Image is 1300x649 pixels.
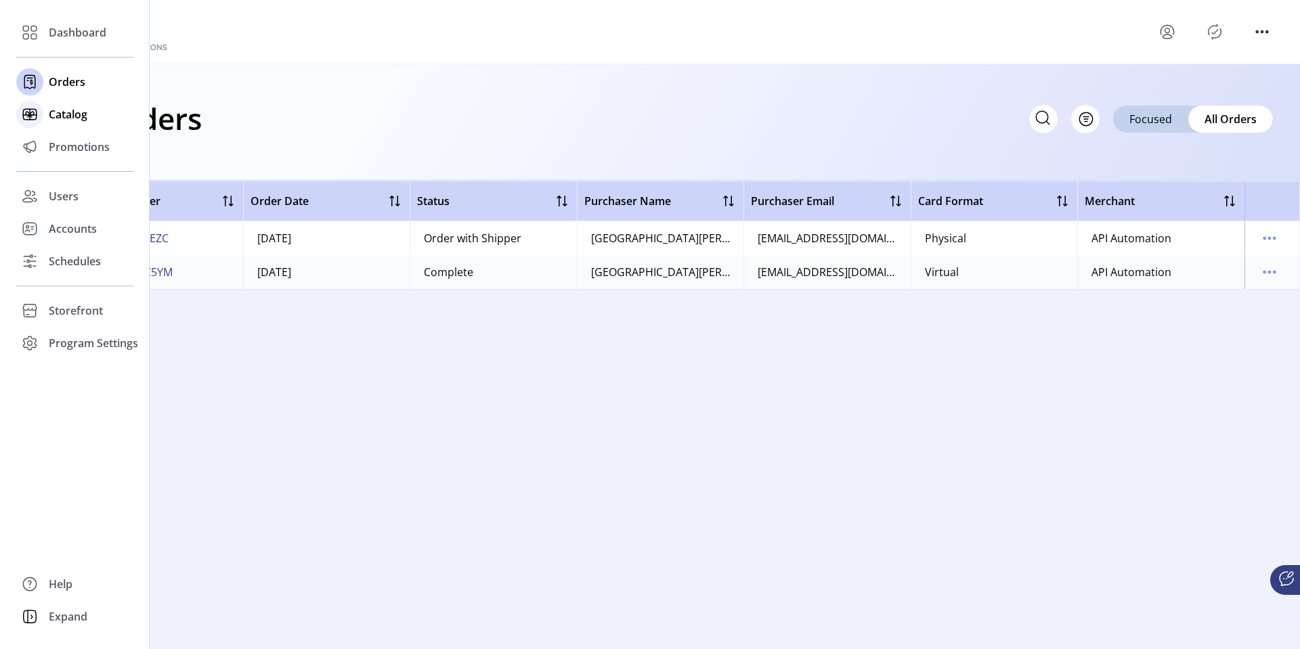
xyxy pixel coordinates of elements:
[424,264,473,280] div: Complete
[1156,21,1178,43] button: menu
[584,193,671,209] span: Purchaser Name
[49,139,110,155] span: Promotions
[1071,105,1100,133] button: Filter Button
[1205,111,1257,127] span: All Orders
[49,106,87,122] span: Catalog
[925,230,966,246] div: Physical
[925,264,959,280] div: Virtual
[1259,261,1280,283] button: menu
[251,193,309,209] span: Order Date
[1259,227,1280,249] button: menu
[424,230,521,246] div: Order with Shipper
[591,230,731,246] div: [GEOGRAPHIC_DATA][PERSON_NAME]
[49,221,97,237] span: Accounts
[243,221,410,255] td: [DATE]
[49,188,79,204] span: Users
[1188,106,1273,133] div: All Orders
[1091,264,1171,280] div: API Automation
[49,24,106,41] span: Dashboard
[49,74,85,90] span: Orders
[1251,21,1273,43] button: menu
[1085,193,1135,209] span: Merchant
[758,230,897,246] div: [EMAIL_ADDRESS][DOMAIN_NAME]
[591,264,731,280] div: [GEOGRAPHIC_DATA][PERSON_NAME]
[49,303,103,319] span: Storefront
[49,576,72,592] span: Help
[1091,230,1171,246] div: API Automation
[103,95,202,142] h1: Orders
[758,264,897,280] div: [EMAIL_ADDRESS][DOMAIN_NAME]
[751,193,834,209] span: Purchaser Email
[1113,106,1188,133] div: Focused
[1129,111,1172,127] span: Focused
[49,253,101,269] span: Schedules
[918,193,983,209] span: Card Format
[243,255,410,289] td: [DATE]
[49,335,138,351] span: Program Settings
[49,608,87,625] span: Expand
[1204,21,1226,43] button: Publisher Panel
[417,193,450,209] span: Status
